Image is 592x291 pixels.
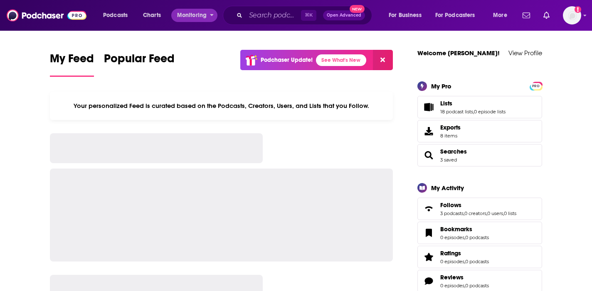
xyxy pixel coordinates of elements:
[50,92,393,120] div: Your personalized Feed is curated based on the Podcasts, Creators, Users, and Lists that you Follow.
[231,6,380,25] div: Search podcasts, credits, & more...
[440,124,461,131] span: Exports
[464,235,465,240] span: ,
[420,275,437,287] a: Reviews
[465,235,489,240] a: 0 podcasts
[350,5,365,13] span: New
[440,109,473,115] a: 18 podcast lists
[440,210,464,216] a: 3 podcasts
[7,7,86,23] img: Podchaser - Follow, Share and Rate Podcasts
[420,251,437,263] a: Ratings
[138,9,166,22] a: Charts
[464,283,465,289] span: ,
[575,6,581,13] svg: Add a profile image
[420,227,437,239] a: Bookmarks
[440,235,464,240] a: 0 episodes
[417,198,542,220] span: Follows
[440,157,457,163] a: 3 saved
[246,9,301,22] input: Search podcasts, credits, & more...
[519,8,533,22] a: Show notifications dropdown
[389,10,422,21] span: For Business
[417,222,542,244] span: Bookmarks
[474,109,506,115] a: 0 episode lists
[171,9,217,22] button: open menu
[464,259,465,264] span: ,
[465,283,489,289] a: 0 podcasts
[323,10,365,20] button: Open AdvancedNew
[440,201,516,209] a: Follows
[503,210,504,216] span: ,
[103,10,128,21] span: Podcasts
[440,100,452,107] span: Lists
[440,259,464,264] a: 0 episodes
[420,101,437,113] a: Lists
[177,10,207,21] span: Monitoring
[104,51,175,77] a: Popular Feed
[440,225,472,233] span: Bookmarks
[563,6,581,24] button: Show profile menu
[487,9,518,22] button: open menu
[440,283,464,289] a: 0 episodes
[440,148,467,155] a: Searches
[417,96,542,118] span: Lists
[430,9,487,22] button: open menu
[440,249,461,257] span: Ratings
[50,51,94,71] span: My Feed
[465,259,489,264] a: 0 podcasts
[440,225,489,233] a: Bookmarks
[104,51,175,71] span: Popular Feed
[420,125,437,137] span: Exports
[493,10,507,21] span: More
[417,49,500,57] a: Welcome [PERSON_NAME]!
[383,9,432,22] button: open menu
[440,249,489,257] a: Ratings
[531,83,541,89] span: PRO
[440,201,461,209] span: Follows
[50,51,94,77] a: My Feed
[431,184,464,192] div: My Activity
[440,274,464,281] span: Reviews
[435,10,475,21] span: For Podcasters
[431,82,451,90] div: My Pro
[508,49,542,57] a: View Profile
[417,144,542,166] span: Searches
[143,10,161,21] span: Charts
[464,210,486,216] a: 0 creators
[531,82,541,88] a: PRO
[487,210,503,216] a: 0 users
[417,246,542,268] span: Ratings
[261,56,313,64] p: Podchaser Update!
[563,6,581,24] span: Logged in as megcassidy
[97,9,138,22] button: open menu
[440,133,461,139] span: 8 items
[420,203,437,215] a: Follows
[301,10,316,21] span: ⌘ K
[473,109,474,115] span: ,
[440,100,506,107] a: Lists
[540,8,553,22] a: Show notifications dropdown
[316,54,366,66] a: See What's New
[417,120,542,142] a: Exports
[440,274,489,281] a: Reviews
[327,13,361,17] span: Open Advanced
[420,149,437,161] a: Searches
[486,210,487,216] span: ,
[504,210,516,216] a: 0 lists
[563,6,581,24] img: User Profile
